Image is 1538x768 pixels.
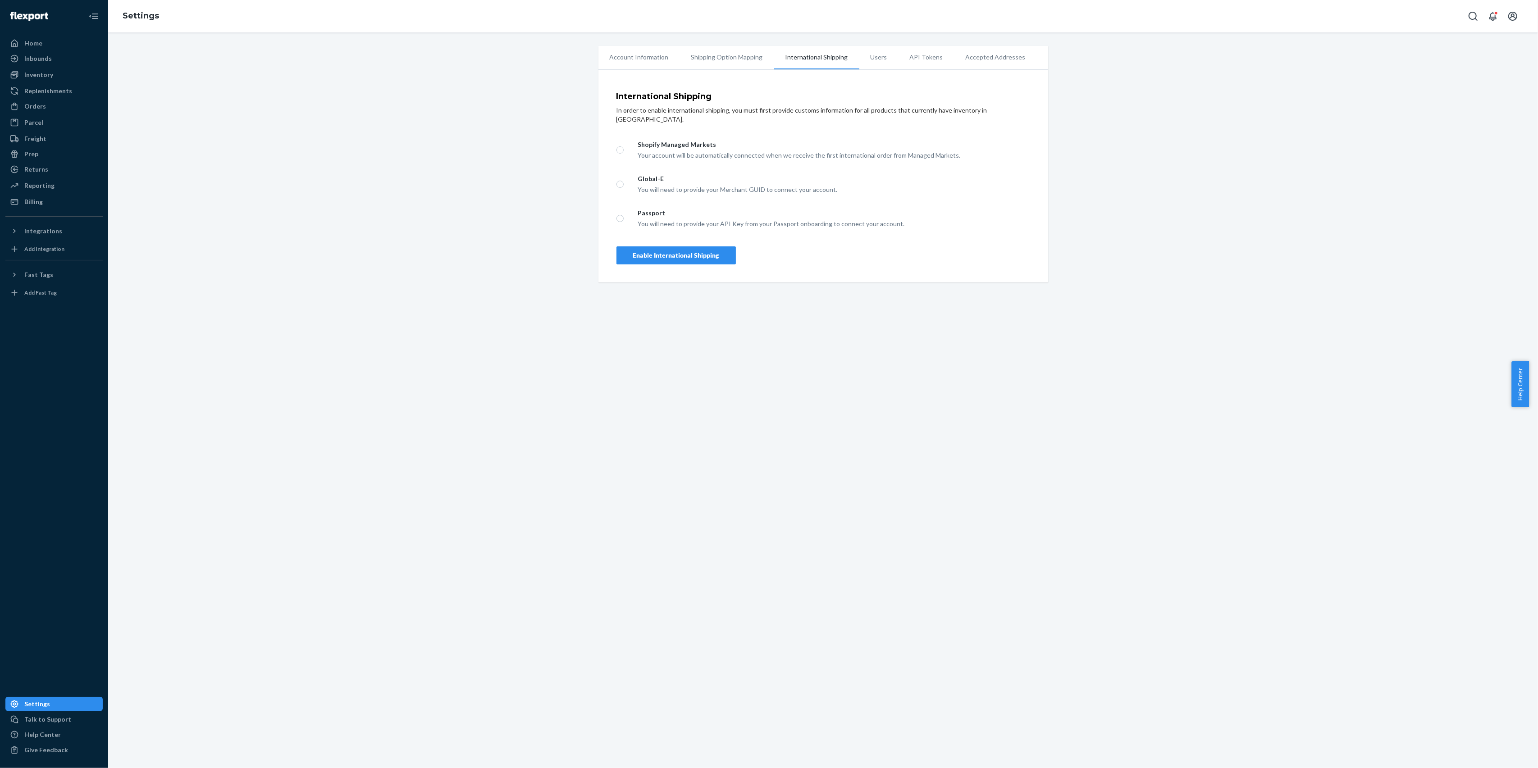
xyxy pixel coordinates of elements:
div: Reporting [24,181,55,190]
div: Add Fast Tag [24,289,57,296]
div: Home [24,39,42,48]
button: Open notifications [1484,7,1502,25]
div: Enable International Shipping [633,251,719,260]
button: Close Navigation [85,7,103,25]
div: Talk to Support [24,715,71,724]
div: Returns [24,165,48,174]
a: Orders [5,99,103,114]
li: Shipping Option Mapping [680,46,774,68]
div: Parcel [24,118,43,127]
button: Open account menu [1504,7,1522,25]
a: Inbounds [5,51,103,66]
div: Integrations [24,227,62,236]
div: Help Center [24,730,61,739]
div: Inventory [24,70,53,79]
input: Shopify Managed MarketsYour account will be automatically connected when we receive the first int... [616,146,624,154]
a: Home [5,36,103,50]
a: Reporting [5,178,103,193]
button: Open Search Box [1464,7,1482,25]
img: Flexport logo [10,12,48,21]
div: Inbounds [24,54,52,63]
div: Fast Tags [24,270,53,279]
button: Give Feedback [5,743,103,757]
a: Returns [5,162,103,177]
a: Prep [5,147,103,161]
p: In order to enable international shipping, you must first provide customs information for all pro... [616,106,1030,124]
button: Enable International Shipping [616,246,736,264]
a: Parcel [5,115,103,130]
div: Freight [24,134,46,143]
div: Give Feedback [24,745,68,754]
a: Settings [5,697,103,711]
a: Add Fast Tag [5,286,103,300]
a: Add Integration [5,242,103,256]
div: Add Integration [24,245,64,253]
div: Shopify Managed Markets [638,140,1030,149]
input: Global-EYou will need to provide your Merchant GUID to connect your account. [616,181,624,188]
li: API Tokens [899,46,954,68]
li: Users [859,46,899,68]
a: Replenishments [5,84,103,98]
a: Billing [5,195,103,209]
div: You will need to provide your API Key from your Passport onboarding to connect your account. [638,218,1030,228]
a: Settings [123,11,159,21]
li: International Shipping [774,46,859,69]
ol: breadcrumbs [115,3,166,29]
div: You will need to provide your Merchant GUID to connect your account. [638,183,1030,194]
div: Passport [638,209,1030,218]
a: Talk to Support [5,712,103,727]
div: Global-E [638,174,1030,183]
input: PassportYou will need to provide your API Key from your Passport onboarding to connect your account. [616,215,624,222]
div: Your account will be automatically connected when we receive the first international order from M... [638,149,1030,160]
div: Replenishments [24,86,72,95]
li: Accepted Addresses [954,46,1037,68]
div: Billing [24,197,43,206]
div: Orders [24,102,46,111]
button: Integrations [5,224,103,238]
a: Help Center [5,727,103,742]
div: Settings [24,700,50,709]
button: Help Center [1511,361,1529,407]
a: Freight [5,132,103,146]
li: Account Information [598,46,680,68]
a: Inventory [5,68,103,82]
h4: International Shipping [616,92,712,101]
button: Fast Tags [5,268,103,282]
div: Prep [24,150,38,159]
